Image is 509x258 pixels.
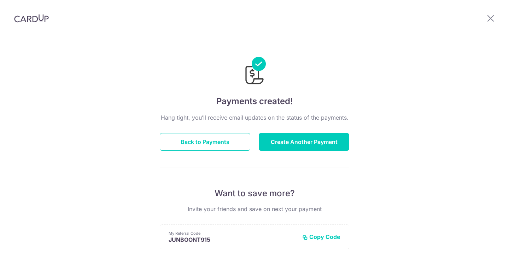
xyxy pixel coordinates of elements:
h4: Payments created! [160,95,349,108]
img: CardUp [14,14,49,23]
p: Hang tight, you’ll receive email updates on the status of the payments. [160,113,349,122]
p: Invite your friends and save on next your payment [160,205,349,213]
p: My Referral Code [169,230,297,236]
button: Back to Payments [160,133,250,151]
button: Create Another Payment [259,133,349,151]
img: Payments [243,57,266,86]
p: Want to save more? [160,188,349,199]
p: JUNBOONT915 [169,236,297,243]
button: Copy Code [302,233,340,240]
